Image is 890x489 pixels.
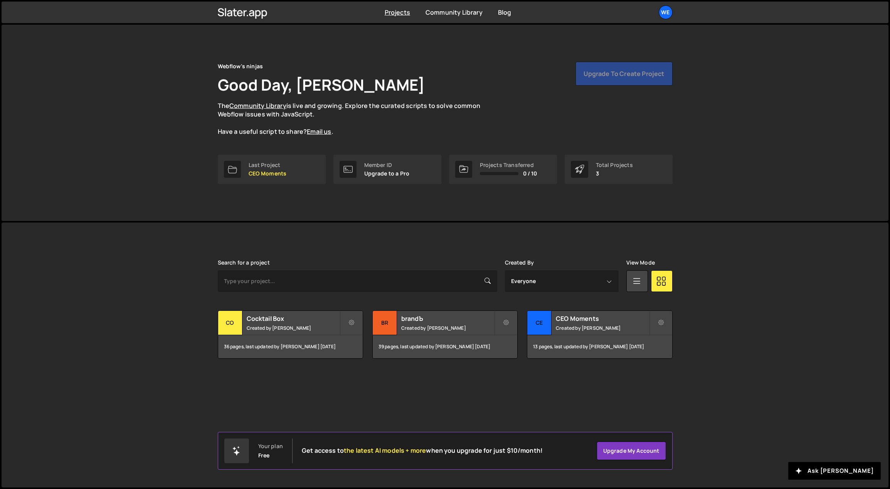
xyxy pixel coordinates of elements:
[218,62,263,71] div: Webflow's ninjas
[307,127,331,136] a: Email us
[218,155,326,184] a: Last Project CEO Moments
[426,8,483,17] a: Community Library
[218,260,270,266] label: Search for a project
[302,447,543,454] h2: Get access to when you upgrade for just $10/month!
[218,74,425,95] h1: Good Day, [PERSON_NAME]
[527,310,672,359] a: CE CEO Moments Created by [PERSON_NAME] 13 pages, last updated by [PERSON_NAME] [DATE]
[218,311,242,335] div: Co
[218,270,497,292] input: Type your project...
[218,101,495,136] p: The is live and growing. Explore the curated scripts to solve common Webflow issues with JavaScri...
[247,314,340,323] h2: Cocktail Box
[626,260,655,266] label: View Mode
[523,170,537,177] span: 0 / 10
[480,162,537,168] div: Projects Transferred
[249,170,287,177] p: CEO Moments
[258,452,270,459] div: Free
[527,335,672,358] div: 13 pages, last updated by [PERSON_NAME] [DATE]
[373,311,397,335] div: br
[659,5,673,19] a: We
[249,162,287,168] div: Last Project
[596,170,633,177] p: 3
[498,8,511,17] a: Blog
[788,462,881,480] button: Ask [PERSON_NAME]
[373,335,517,358] div: 39 pages, last updated by [PERSON_NAME] [DATE]
[597,442,666,460] a: Upgrade my account
[401,314,494,323] h2: brandЪ
[364,162,410,168] div: Member ID
[229,101,286,110] a: Community Library
[556,314,649,323] h2: CEO Moments
[247,325,340,331] small: Created by [PERSON_NAME]
[556,325,649,331] small: Created by [PERSON_NAME]
[218,310,363,359] a: Co Cocktail Box Created by [PERSON_NAME] 36 pages, last updated by [PERSON_NAME] [DATE]
[596,162,633,168] div: Total Projects
[385,8,410,17] a: Projects
[218,335,363,358] div: 36 pages, last updated by [PERSON_NAME] [DATE]
[401,325,494,331] small: Created by [PERSON_NAME]
[372,310,518,359] a: br brandЪ Created by [PERSON_NAME] 39 pages, last updated by [PERSON_NAME] [DATE]
[258,443,283,449] div: Your plan
[505,260,534,266] label: Created By
[344,446,426,455] span: the latest AI models + more
[364,170,410,177] p: Upgrade to a Pro
[527,311,552,335] div: CE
